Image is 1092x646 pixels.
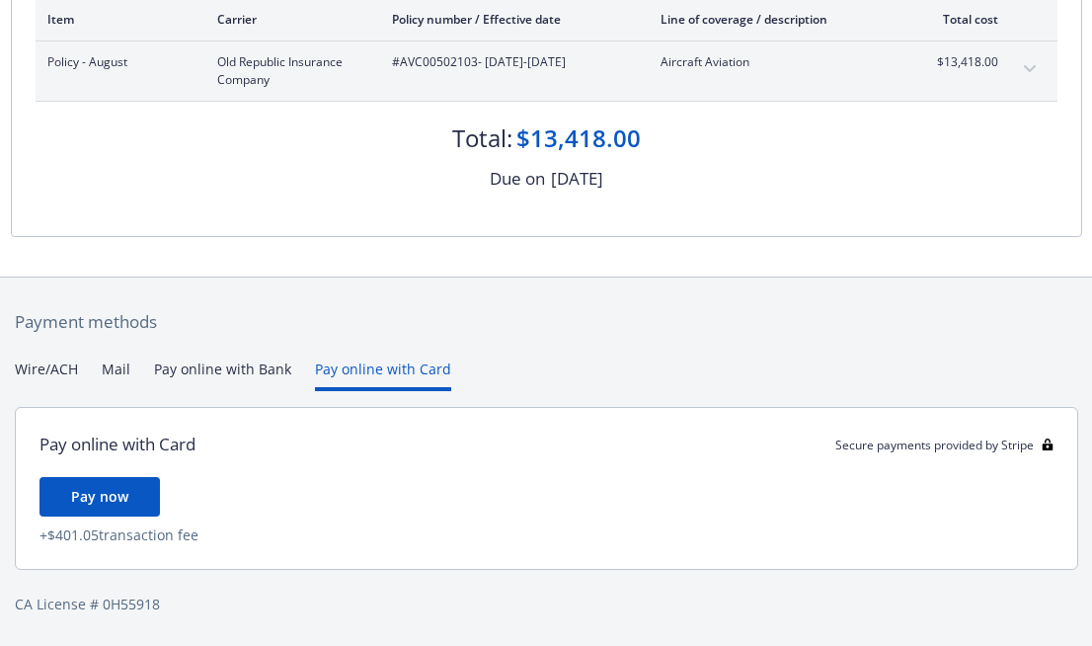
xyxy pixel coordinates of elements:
span: #AVC00502103 - [DATE]-[DATE] [392,53,629,71]
div: Total: [452,121,512,155]
div: Total cost [924,11,998,28]
button: Pay online with Bank [154,359,291,391]
div: Secure payments provided by Stripe [835,437,1053,453]
span: Aircraft Aviation [661,53,893,71]
div: Policy - AugustOld Republic Insurance Company#AVC00502103- [DATE]-[DATE]Aircraft Aviation$13,418.... [36,41,1057,101]
span: $13,418.00 [924,53,998,71]
div: $13,418.00 [516,121,641,155]
div: [DATE] [551,166,603,192]
div: Line of coverage / description [661,11,893,28]
span: Pay now [71,487,128,506]
div: CA License # 0H55918 [15,594,1078,614]
div: Payment methods [15,309,1078,335]
button: Wire/ACH [15,359,78,391]
div: Carrier [217,11,360,28]
button: expand content [1014,53,1046,85]
button: Pay online with Card [315,359,451,391]
div: Item [47,11,186,28]
span: Old Republic Insurance Company [217,53,360,89]
span: Policy - August [47,53,186,71]
div: Due on [490,166,545,192]
div: + $401.05 transaction fee [39,525,1053,545]
div: Policy number / Effective date [392,11,629,28]
button: Mail [102,359,130,391]
div: Pay online with Card [39,432,195,457]
button: Pay now [39,477,160,517]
